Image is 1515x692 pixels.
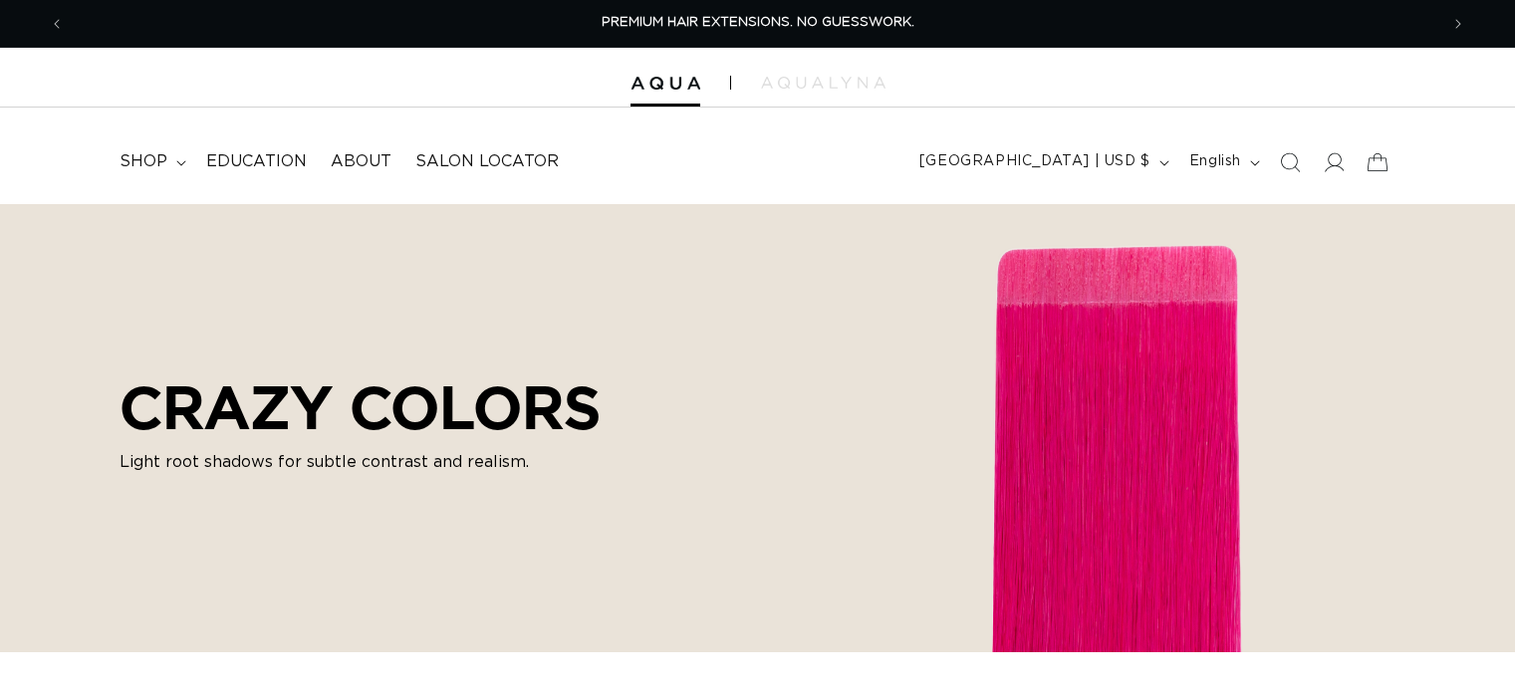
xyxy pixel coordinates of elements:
a: Education [194,139,319,184]
img: aqualyna.com [761,77,885,89]
button: Previous announcement [35,5,79,43]
img: Aqua Hair Extensions [631,77,700,91]
span: [GEOGRAPHIC_DATA] | USD $ [919,151,1150,172]
span: Salon Locator [415,151,559,172]
summary: Search [1268,140,1312,184]
p: Light root shadows for subtle contrast and realism. [120,450,601,474]
span: About [331,151,391,172]
button: [GEOGRAPHIC_DATA] | USD $ [907,143,1177,181]
span: PREMIUM HAIR EXTENSIONS. NO GUESSWORK. [602,16,914,29]
span: English [1189,151,1241,172]
h2: CRAZY COLORS [120,372,601,442]
summary: shop [108,139,194,184]
a: Salon Locator [403,139,571,184]
span: Education [206,151,307,172]
a: About [319,139,403,184]
span: shop [120,151,167,172]
button: English [1177,143,1268,181]
button: Next announcement [1436,5,1480,43]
